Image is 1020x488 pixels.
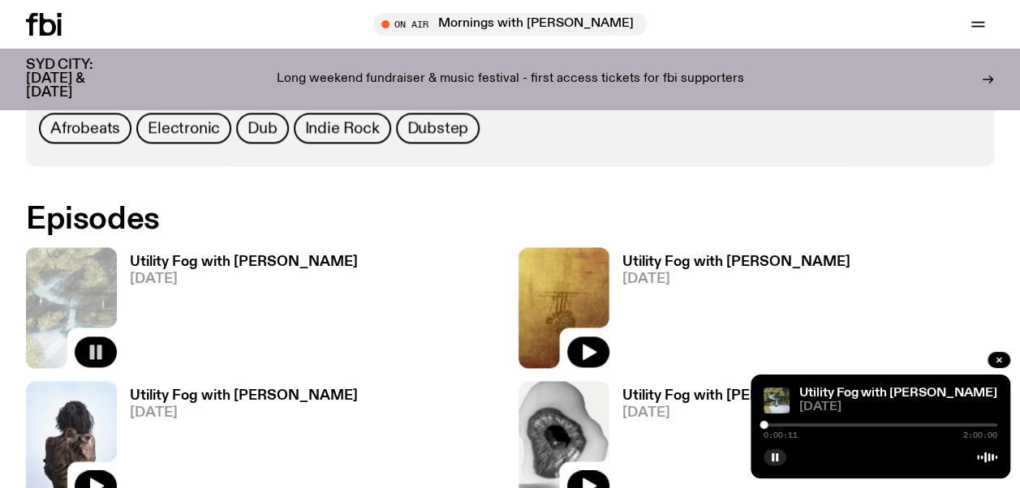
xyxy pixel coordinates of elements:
h3: Utility Fog with [PERSON_NAME] [622,255,850,269]
button: On AirMornings with [PERSON_NAME] [373,13,647,36]
span: Indie Rock [305,119,380,137]
h3: Utility Fog with [PERSON_NAME] [130,389,358,403]
h3: SYD CITY: [DATE] & [DATE] [26,58,130,100]
a: Dub [236,113,288,143]
a: Dubstep [396,113,480,143]
h3: Utility Fog with [PERSON_NAME] [130,255,358,269]
span: Dubstep [407,119,469,137]
span: [DATE] [130,406,358,420]
span: [DATE] [799,401,997,413]
span: [DATE] [622,406,850,420]
span: [DATE] [622,272,850,286]
span: Dub [247,119,277,137]
a: Afrobeats [39,113,131,143]
span: Afrobeats [50,119,120,137]
h3: Utility Fog with [PERSON_NAME] [622,389,850,403]
span: 0:00:11 [764,431,798,439]
a: Utility Fog with [PERSON_NAME][DATE] [609,255,850,368]
span: [DATE] [130,272,358,286]
img: Cover for EYDN's single "Gold" [519,247,609,368]
p: Long weekend fundraiser & music festival - first access tickets for fbi supporters [277,72,744,87]
span: 2:00:00 [963,431,997,439]
img: Cover of Corps Citoyen album Barrani [764,387,790,413]
a: Utility Fog with [PERSON_NAME] [799,387,997,400]
span: Electronic [148,119,220,137]
a: Utility Fog with [PERSON_NAME][DATE] [117,255,358,368]
a: Indie Rock [294,113,391,143]
h2: Episodes [26,205,666,234]
a: Electronic [136,113,231,143]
